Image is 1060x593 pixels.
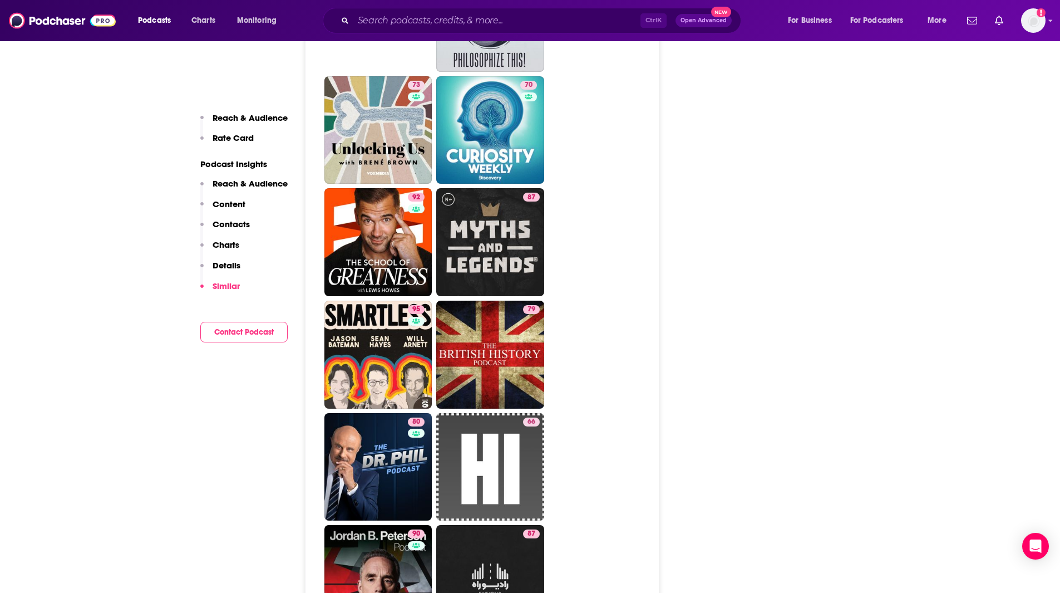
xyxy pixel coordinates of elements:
div: Search podcasts, credits, & more... [333,8,752,33]
p: Podcast Insights [200,159,288,169]
a: 87 [436,188,544,296]
button: Details [200,260,240,281]
button: open menu [843,12,920,30]
span: 95 [412,304,420,315]
p: Similar [213,281,240,291]
a: 95 [408,305,425,314]
p: Reach & Audience [213,112,288,123]
a: 70 [520,81,537,90]
a: Show notifications dropdown [963,11,982,30]
a: 73 [408,81,425,90]
input: Search podcasts, credits, & more... [353,12,640,30]
p: Details [213,260,240,271]
span: New [711,7,731,17]
a: 66 [523,418,540,427]
span: Logged in as AtriaBooks [1021,8,1046,33]
p: Reach & Audience [213,178,288,189]
a: 87 [523,530,540,538]
svg: Add a profile image [1037,8,1046,17]
span: More [928,13,946,28]
button: Reach & Audience [200,112,288,133]
a: 66 [436,413,544,521]
span: Ctrl K [640,13,667,28]
a: Charts [184,12,222,30]
p: Charts [213,239,239,250]
span: 73 [412,80,420,91]
span: 70 [525,80,533,91]
a: Show notifications dropdown [990,11,1008,30]
button: Contact Podcast [200,322,288,342]
p: Rate Card [213,133,254,143]
div: Open Intercom Messenger [1022,533,1049,560]
button: open menu [920,12,960,30]
a: 70 [436,76,544,184]
span: 87 [527,528,535,540]
p: Contacts [213,219,250,229]
button: open menu [130,12,185,30]
span: 92 [412,192,420,203]
span: Monitoring [237,13,277,28]
a: 73 [324,76,432,184]
a: 92 [324,188,432,296]
a: 79 [436,301,544,409]
a: 87 [523,193,540,202]
img: Podchaser - Follow, Share and Rate Podcasts [9,10,116,31]
span: 66 [527,416,535,428]
button: Content [200,199,245,219]
button: Similar [200,281,240,301]
span: 90 [412,528,420,540]
img: User Profile [1021,8,1046,33]
button: open menu [229,12,291,30]
button: Open AdvancedNew [676,14,732,27]
a: 80 [408,418,425,427]
span: 79 [527,304,535,315]
span: Charts [191,13,215,28]
span: 87 [527,192,535,203]
a: 80 [324,413,432,521]
button: Reach & Audience [200,178,288,199]
span: For Podcasters [850,13,904,28]
span: Podcasts [138,13,171,28]
span: Open Advanced [681,18,727,23]
button: Contacts [200,219,250,239]
button: Rate Card [200,133,254,153]
p: Content [213,199,245,209]
a: 95 [324,301,432,409]
a: 90 [408,530,425,538]
a: 92 [408,193,425,202]
span: 80 [412,416,420,428]
button: open menu [780,12,846,30]
span: For Business [788,13,832,28]
button: Show profile menu [1021,8,1046,33]
button: Charts [200,239,239,260]
a: 79 [523,305,540,314]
